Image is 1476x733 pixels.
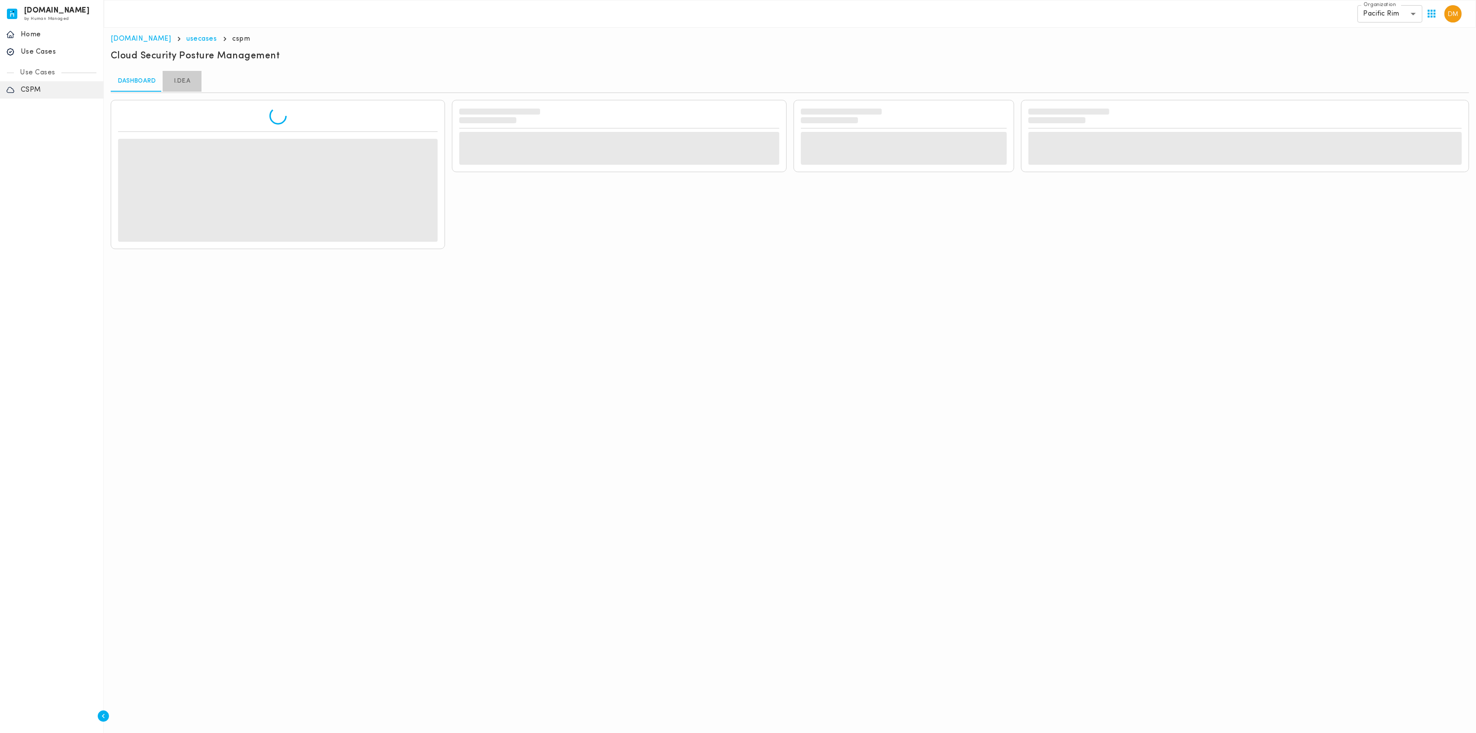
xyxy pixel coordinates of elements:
[1358,5,1422,22] div: Pacific Rim
[21,30,97,39] p: Home
[163,71,202,92] a: I.DE.A
[1444,5,1462,22] img: David Medallo
[21,48,97,56] p: Use Cases
[24,8,90,14] h6: [DOMAIN_NAME]
[1364,1,1396,9] label: Organization
[233,35,250,43] p: cspm
[7,9,17,19] img: invicta.io
[21,86,97,94] p: CSPM
[14,68,61,77] p: Use Cases
[111,35,171,42] a: [DOMAIN_NAME]
[187,35,217,42] a: usecases
[111,71,163,92] a: Dashboard
[24,16,69,21] span: by Human Managed
[111,50,280,62] h5: Cloud Security Posture Management
[1441,2,1465,26] button: User
[111,35,1469,43] nav: breadcrumb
